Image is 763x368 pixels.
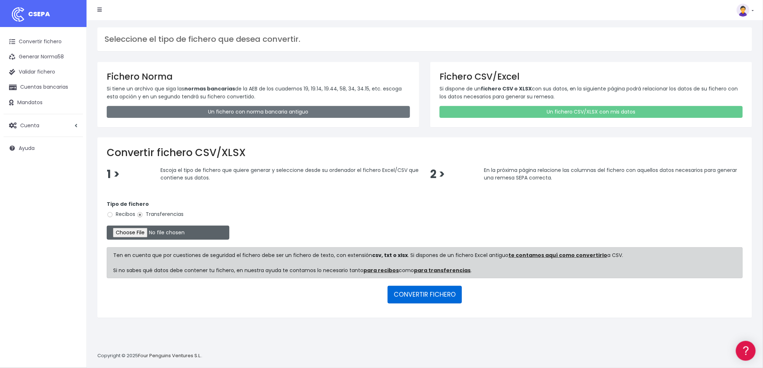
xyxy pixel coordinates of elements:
[509,252,608,259] a: te contamos aquí como convertirlo
[107,167,120,182] span: 1 >
[9,5,27,23] img: logo
[7,91,137,102] a: Formatos
[107,71,410,82] h3: Fichero Norma
[7,155,137,166] a: General
[97,352,202,360] p: Copyright © 2025 .
[107,200,149,208] strong: Tipo de fichero
[4,65,83,80] a: Validar fichero
[7,193,137,205] button: Contáctanos
[105,35,745,44] h3: Seleccione el tipo de fichero que desea convertir.
[107,85,410,101] p: Si tiene un archivo que siga las de la AEB de los cuadernos 19, 19.14, 19.44, 58, 34, 34.15, etc....
[7,125,137,136] a: Perfiles de empresas
[7,114,137,125] a: Videotutoriales
[7,50,137,57] div: Información general
[160,167,419,182] span: Escoja el tipo de fichero que quiere generar y seleccione desde su ordenador el fichero Excel/CSV...
[484,167,737,182] span: En la próxima página relacione las columnas del fichero con aquellos datos necesarios para genera...
[7,80,137,87] div: Convertir ficheros
[107,210,135,218] label: Recibos
[4,141,83,156] a: Ayuda
[184,85,235,92] strong: normas bancarias
[737,4,750,17] img: profile
[107,106,410,118] a: Un fichero con norma bancaria antiguo
[107,147,743,159] h2: Convertir fichero CSV/XLSX
[28,9,50,18] span: CSEPA
[7,61,137,72] a: Información general
[364,267,399,274] a: para recibos
[4,95,83,110] a: Mandatos
[372,252,408,259] strong: csv, txt o xlsx
[440,85,743,101] p: Si dispone de un con sus datos, en la siguiente página podrá relacionar los datos de su fichero c...
[99,208,139,214] a: POWERED BY ENCHANT
[7,102,137,114] a: Problemas habituales
[440,71,743,82] h3: Fichero CSV/Excel
[440,106,743,118] a: Un fichero CSV/XLSX con mis datos
[20,121,39,129] span: Cuenta
[430,167,445,182] span: 2 >
[137,210,184,218] label: Transferencias
[4,118,83,133] a: Cuenta
[4,49,83,65] a: Generar Norma58
[4,34,83,49] a: Convertir fichero
[388,286,462,303] button: CONVERTIR FICHERO
[19,145,35,152] span: Ayuda
[481,85,532,92] strong: fichero CSV o XLSX
[414,267,471,274] a: para transferencias
[7,143,137,150] div: Facturación
[138,352,201,359] a: Four Penguins Ventures S.L.
[7,184,137,195] a: API
[7,173,137,180] div: Programadores
[107,247,743,278] div: Ten en cuenta que por cuestiones de seguridad el fichero debe ser un fichero de texto, con extens...
[4,80,83,95] a: Cuentas bancarias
